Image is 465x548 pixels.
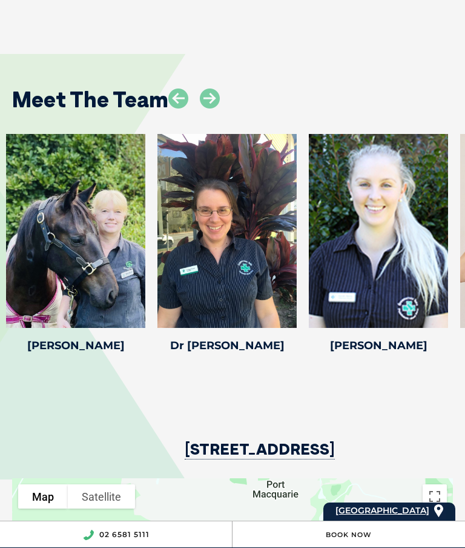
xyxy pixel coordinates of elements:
[157,340,297,351] h4: Dr [PERSON_NAME]
[326,530,372,539] a: Book Now
[6,340,145,351] h4: [PERSON_NAME]
[99,530,150,539] a: 02 6581 5111
[434,504,443,518] img: location_pin.svg
[335,505,429,516] span: [GEOGRAPHIC_DATA]
[423,484,447,509] button: Toggle fullscreen view
[335,503,429,519] a: [GEOGRAPHIC_DATA]
[83,530,94,540] img: location_phone.svg
[68,484,135,509] button: Show satellite imagery
[309,340,448,351] h4: [PERSON_NAME]
[12,89,168,110] h2: Meet The Team
[18,484,68,509] button: Show street map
